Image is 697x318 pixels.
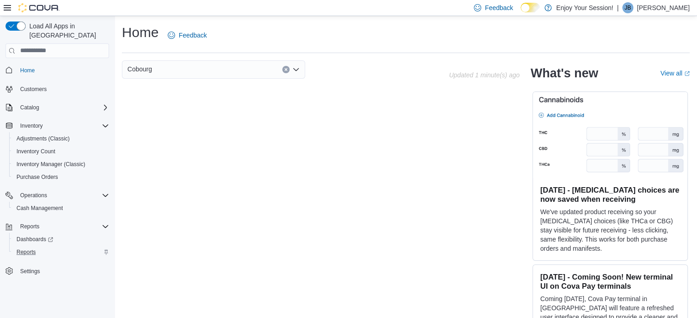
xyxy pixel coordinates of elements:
[521,3,540,12] input: Dark Mode
[16,102,109,113] span: Catalog
[13,146,109,157] span: Inventory Count
[5,60,109,302] nav: Complex example
[16,173,58,181] span: Purchase Orders
[637,2,690,13] p: [PERSON_NAME]
[16,265,109,276] span: Settings
[485,3,513,12] span: Feedback
[13,133,109,144] span: Adjustments (Classic)
[16,205,63,212] span: Cash Management
[2,119,113,132] button: Inventory
[13,172,62,183] a: Purchase Orders
[179,31,207,40] span: Feedback
[13,172,109,183] span: Purchase Orders
[9,171,113,183] button: Purchase Orders
[16,248,36,256] span: Reports
[16,148,55,155] span: Inventory Count
[20,67,35,74] span: Home
[16,120,109,131] span: Inventory
[164,26,210,44] a: Feedback
[13,247,109,258] span: Reports
[9,246,113,259] button: Reports
[9,132,113,145] button: Adjustments (Classic)
[2,64,113,77] button: Home
[2,264,113,277] button: Settings
[13,159,109,170] span: Inventory Manager (Classic)
[16,221,109,232] span: Reports
[16,221,43,232] button: Reports
[13,203,109,214] span: Cash Management
[9,158,113,171] button: Inventory Manager (Classic)
[13,234,57,245] a: Dashboards
[18,3,60,12] img: Cova
[20,268,40,275] span: Settings
[13,247,39,258] a: Reports
[2,82,113,96] button: Customers
[16,65,38,76] a: Home
[9,145,113,158] button: Inventory Count
[540,272,680,291] h3: [DATE] - Coming Soon! New terminal UI on Cova Pay terminals
[16,190,51,201] button: Operations
[9,233,113,246] a: Dashboards
[13,146,59,157] a: Inventory Count
[16,161,85,168] span: Inventory Manager (Classic)
[122,23,159,42] h1: Home
[16,266,44,277] a: Settings
[16,102,43,113] button: Catalog
[20,86,47,93] span: Customers
[16,83,109,95] span: Customers
[16,236,53,243] span: Dashboards
[556,2,614,13] p: Enjoy Your Session!
[16,190,109,201] span: Operations
[20,122,43,129] span: Inventory
[9,202,113,215] button: Cash Management
[20,223,39,230] span: Reports
[2,101,113,114] button: Catalog
[20,104,39,111] span: Catalog
[292,66,300,73] button: Open list of options
[13,133,73,144] a: Adjustments (Classic)
[13,234,109,245] span: Dashboards
[660,70,690,77] a: View allExternal link
[622,2,633,13] div: Jakob Brown
[2,220,113,233] button: Reports
[540,185,680,204] h3: [DATE] - [MEDICAL_DATA] choices are now saved when receiving
[625,2,631,13] span: JB
[16,84,50,95] a: Customers
[540,207,680,253] p: We've updated product receiving so your [MEDICAL_DATA] choices (like THCa or CBG) stay visible fo...
[13,203,66,214] a: Cash Management
[26,22,109,40] span: Load All Apps in [GEOGRAPHIC_DATA]
[127,64,152,75] span: Cobourg
[13,159,89,170] a: Inventory Manager (Classic)
[2,189,113,202] button: Operations
[16,135,70,142] span: Adjustments (Classic)
[20,192,47,199] span: Operations
[684,71,690,76] svg: External link
[617,2,619,13] p: |
[531,66,598,81] h2: What's new
[282,66,290,73] button: Clear input
[521,12,521,13] span: Dark Mode
[16,120,46,131] button: Inventory
[449,71,520,79] p: Updated 1 minute(s) ago
[16,65,109,76] span: Home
